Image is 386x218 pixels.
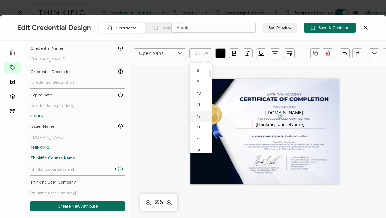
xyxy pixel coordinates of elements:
span: 8 [197,68,199,73]
span: Thinkific Course Name [30,155,75,161]
a: Credential Name [[DOMAIN_NAME]] [30,45,123,62]
a: Issuer Name [[DOMAIN_NAME]] [30,123,123,140]
span: [thinkific.courseName] [30,167,74,172]
span: 1 [114,166,116,172]
span: Credential Desciption [30,69,72,75]
span: Badge [162,25,174,30]
input: 25 [189,48,212,58]
input: Select [134,48,186,58]
span: 13 [197,125,200,130]
span: [[DOMAIN_NAME]] [30,135,66,140]
a: Expire Date [credential.expiredate] [30,92,123,108]
pre: [credential.issueDate] [285,135,308,138]
button: See Preview [263,23,297,33]
span: [credential.expiredate] [30,103,74,108]
span: 11 [197,102,200,107]
button: Create New Attribute [30,201,125,211]
span: ISSUER [30,113,44,118]
pre: [thinkific.courseName] [256,121,304,128]
span: 10 [197,91,201,96]
input: Name your certificate [171,23,256,33]
span: [[DOMAIN_NAME]] [30,56,66,62]
span: Credential Name [30,45,63,51]
iframe: Chat Widget [270,142,386,218]
span: Save & Continue [310,25,349,30]
span: 15 [197,148,201,153]
a: Credential Desciption [credential.description] [30,69,123,85]
span: Thinkific User Company [30,179,76,185]
span: 12 [197,114,201,119]
span: Certificate [116,25,136,30]
button: Save & Continue [304,23,356,33]
span: Expire Date [30,92,52,98]
span: [credential.description] [30,80,75,85]
span: 55% [153,199,165,206]
a: Thinkific Course Name [thinkific.courseName] 1 [30,155,123,172]
pre: [[DOMAIN_NAME]] [265,110,304,116]
span: THINKIFIC [30,145,49,150]
span: Edit Credential Design [17,24,91,32]
a: Thinkific User Company [thinkific.userCompany] [30,179,123,195]
span: Issuer Name [30,123,54,129]
span: 14 [197,137,201,142]
img: tooltip-helper.svg [278,114,282,118]
span: 9 [197,79,199,84]
span: [thinkific.userCompany] [30,190,76,195]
